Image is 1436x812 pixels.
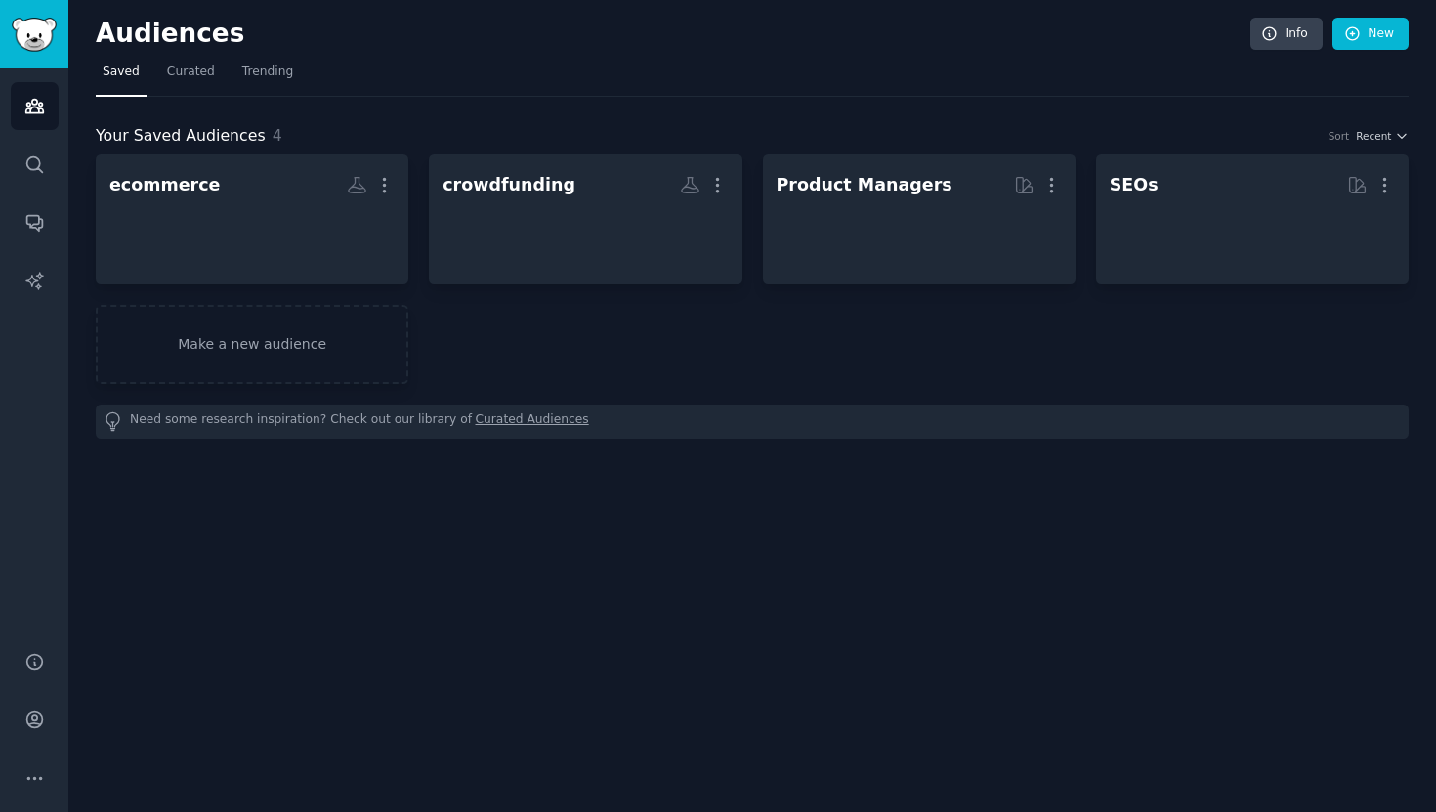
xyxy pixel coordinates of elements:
[1110,173,1159,197] div: SEOs
[1356,129,1391,143] span: Recent
[273,126,282,145] span: 4
[12,18,57,52] img: GummySearch logo
[1250,18,1323,51] a: Info
[96,305,408,384] a: Make a new audience
[476,411,589,432] a: Curated Audiences
[96,57,147,97] a: Saved
[763,154,1076,284] a: Product Managers
[96,154,408,284] a: ecommerce
[1329,129,1350,143] div: Sort
[167,64,215,81] span: Curated
[1356,129,1409,143] button: Recent
[242,64,293,81] span: Trending
[443,173,575,197] div: crowdfunding
[96,405,1409,439] div: Need some research inspiration? Check out our library of
[777,173,952,197] div: Product Managers
[103,64,140,81] span: Saved
[96,19,1250,50] h2: Audiences
[109,173,220,197] div: ecommerce
[429,154,741,284] a: crowdfunding
[1096,154,1409,284] a: SEOs
[235,57,300,97] a: Trending
[1332,18,1409,51] a: New
[160,57,222,97] a: Curated
[96,124,266,149] span: Your Saved Audiences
